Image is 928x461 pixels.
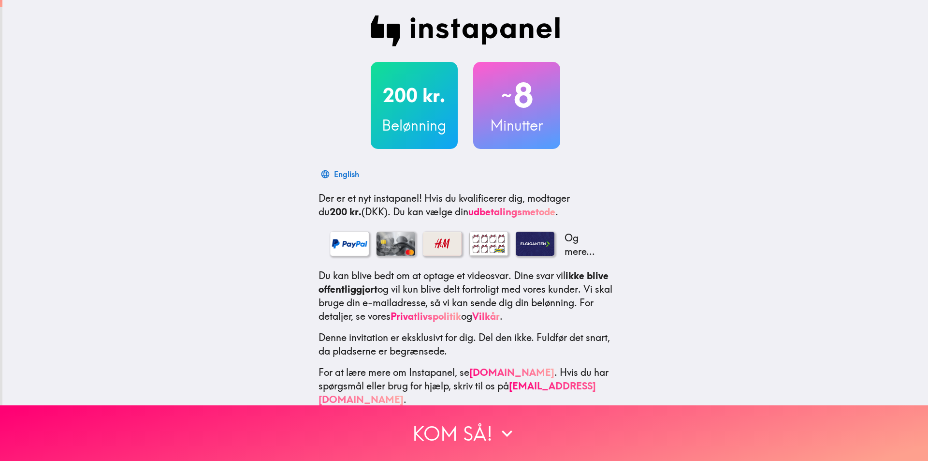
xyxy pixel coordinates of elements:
[472,310,500,322] a: Vilkår
[334,167,359,181] div: English
[371,15,560,46] img: Instapanel
[371,115,458,135] h3: Belønning
[330,206,362,218] b: 200 kr.
[468,206,555,218] a: udbetalingsmetode
[319,366,612,406] p: For at lære mere om Instapanel, se . Hvis du har spørgsmål eller brug for hjælp, skriv til os på .
[562,231,601,258] p: Og mere...
[319,192,612,219] p: Hvis du kvalificerer dig, modtager du (DKK) . Du kan vælge din .
[319,269,609,295] b: ikke blive offentliggjort
[371,75,458,115] h2: 200 kr.
[319,331,612,358] p: Denne invitation er eksklusivt for dig. Del den ikke. Fuldfør det snart, da pladserne er begrænsede.
[500,81,513,110] span: ~
[319,192,422,204] span: Der er et nyt instapanel!
[319,164,363,184] button: English
[473,115,560,135] h3: Minutter
[469,366,554,378] a: [DOMAIN_NAME]
[391,310,461,322] a: Privatlivspolitik
[319,269,612,323] p: Du kan blive bedt om at optage et videosvar. Dine svar vil og vil kun blive delt fortroligt med v...
[473,75,560,115] h2: 8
